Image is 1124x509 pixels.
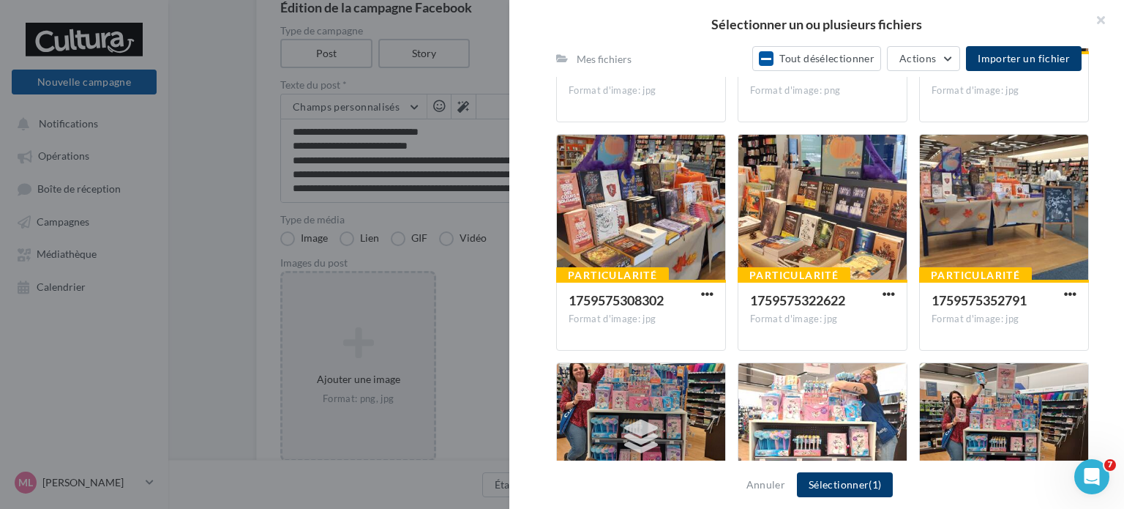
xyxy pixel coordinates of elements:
[899,52,936,64] span: Actions
[569,313,713,326] div: Format d'image: jpg
[750,84,895,97] div: Format d'image: png
[966,46,1082,71] button: Importer un fichier
[1074,459,1109,494] iframe: Intercom live chat
[1104,459,1116,471] span: 7
[750,292,845,308] span: 1759575322622
[919,267,1032,283] div: Particularité
[887,46,960,71] button: Actions
[932,292,1027,308] span: 1759575352791
[741,476,791,494] button: Annuler
[577,52,632,67] div: Mes fichiers
[978,52,1070,64] span: Importer un fichier
[750,313,895,326] div: Format d'image: jpg
[752,46,881,71] button: Tout désélectionner
[533,18,1101,31] h2: Sélectionner un ou plusieurs fichiers
[932,84,1076,97] div: Format d'image: jpg
[797,472,893,497] button: Sélectionner(1)
[932,313,1076,326] div: Format d'image: jpg
[738,267,850,283] div: Particularité
[869,478,881,491] span: (1)
[569,84,713,97] div: Format d'image: jpg
[556,267,669,283] div: Particularité
[569,292,664,308] span: 1759575308302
